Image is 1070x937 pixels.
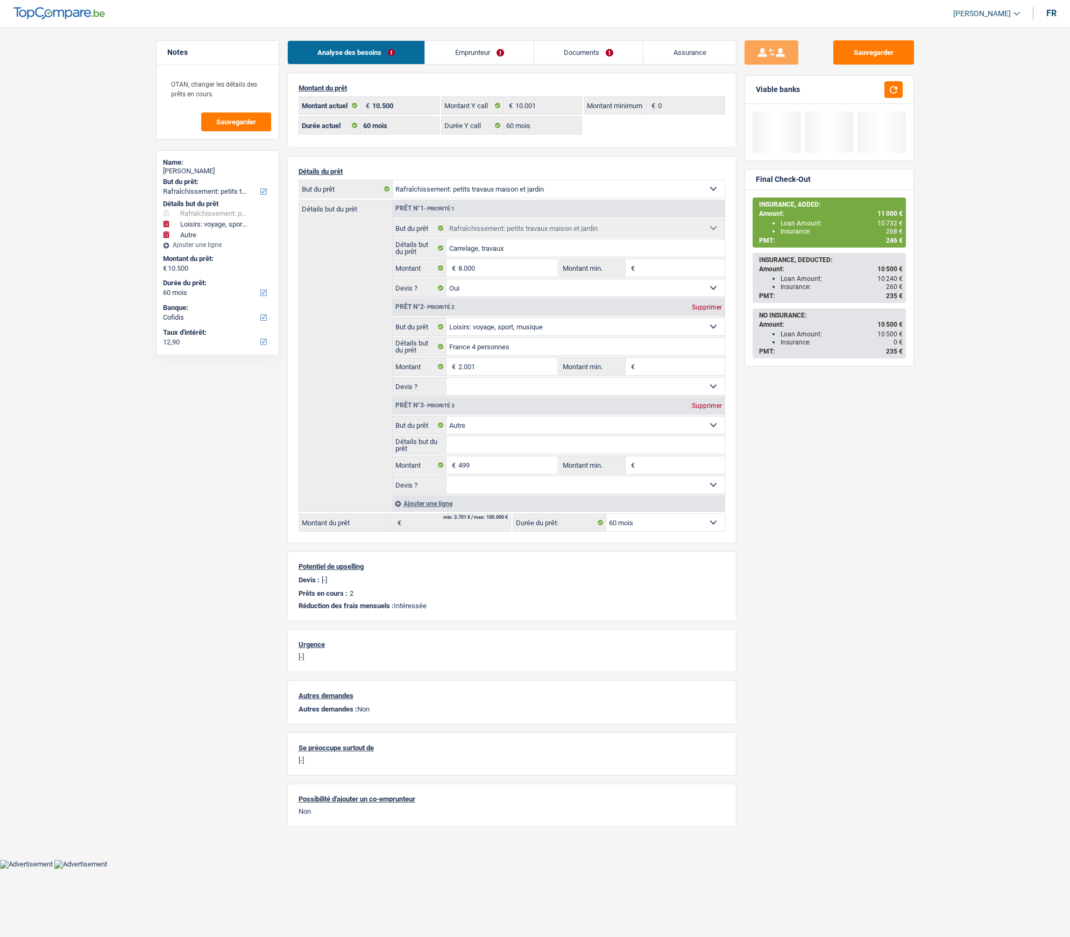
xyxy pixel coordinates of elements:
div: Insurance: [781,228,903,235]
div: Ajouter une ligne [392,496,725,511]
span: 10 240 € [877,275,903,283]
span: - Priorité 2 [424,304,455,310]
label: Détails but du prêt [393,436,447,454]
p: Détails du prêt [299,167,725,175]
div: Amount: [759,321,903,328]
label: Montant min. [560,456,626,474]
label: Durée actuel [299,117,361,134]
a: Documents [534,41,643,64]
span: 268 € [886,228,903,235]
div: Viable banks [756,85,800,94]
label: Montant min. [560,358,626,375]
span: € [626,358,637,375]
span: € [626,456,637,474]
p: Devis : [299,576,320,584]
div: NO INSURANCE: [759,312,903,319]
span: 0 € [894,339,903,346]
a: Assurance [643,41,736,64]
div: PMT: [759,348,903,355]
div: Loan Amount: [781,330,903,338]
div: Insurance: [781,283,903,291]
label: Montant actuel [299,97,361,114]
label: But du prêt [393,220,447,237]
p: Prêts en cours : [299,589,348,597]
span: Réduction des frais mensuels : [299,602,394,610]
label: Détails but du prêt [393,338,447,355]
img: TopCompare Logo [13,7,105,20]
div: Prêt n°1 [393,205,457,212]
span: 11 000 € [877,210,903,217]
p: Non [299,705,725,713]
span: € [504,97,515,114]
span: € [360,97,372,114]
p: Potentiel de upselling [299,562,725,570]
span: € [392,514,404,531]
span: 10 732 € [877,220,903,227]
a: [PERSON_NAME] [945,5,1020,23]
p: Possibilité d'ajouter un co-emprunteur [299,795,725,803]
div: Supprimer [689,403,725,409]
span: 235 € [886,292,903,300]
span: - Priorité 3 [424,403,455,408]
label: Montant [393,259,447,277]
label: Montant min. [560,259,626,277]
p: [-] [322,576,327,584]
span: 10 500 € [877,265,903,273]
label: But du prêt [393,318,447,335]
label: Durée du prêt: [163,279,270,287]
div: Amount: [759,210,903,217]
span: € [447,259,458,277]
span: € [447,456,458,474]
span: € [163,264,167,273]
p: Montant du prêt [299,84,725,92]
label: Détails but du prêt [393,239,447,257]
div: Ajouter une ligne [163,241,272,249]
p: [-] [299,756,725,764]
label: Banque: [163,304,270,312]
div: [PERSON_NAME] [163,167,272,175]
label: Devis ? [393,476,447,494]
img: Advertisement [54,860,107,869]
div: Loan Amount: [781,220,903,227]
div: Prêt n°2 [393,304,457,311]
span: Sauvegarder [216,118,256,125]
p: Non [299,807,725,815]
label: Devis ? [393,378,447,395]
a: Emprunteur [425,41,534,64]
label: Détails but du prêt [299,200,392,213]
label: Montant du prêt: [163,255,270,263]
div: INSURANCE, DEDUCTED: [759,256,903,264]
span: € [447,358,458,375]
label: Montant minimum [584,97,646,114]
span: 260 € [886,283,903,291]
span: 10 500 € [877,330,903,338]
p: Autres demandes [299,692,725,700]
label: Devis ? [393,279,447,297]
div: PMT: [759,237,903,244]
span: [PERSON_NAME] [953,9,1011,18]
span: 246 € [886,237,903,244]
label: Montant du prêt [299,514,392,531]
span: € [626,259,637,277]
span: 10 500 € [877,321,903,328]
span: Autres demandes : [299,705,357,713]
label: Montant [393,456,447,474]
div: min: 3.701 € / max: 100.000 € [443,515,508,520]
span: - Priorité 1 [424,206,455,212]
p: Urgence [299,640,725,649]
label: But du prêt [393,417,447,434]
button: Sauvegarder [201,112,271,131]
div: PMT: [759,292,903,300]
div: Amount: [759,265,903,273]
p: 2 [350,589,353,597]
div: INSURANCE, ADDED: [759,201,903,208]
h5: Notes [167,48,268,57]
label: Taux d'intérêt: [163,328,270,337]
label: Durée Y call [442,117,504,134]
div: Final Check-Out [756,175,811,184]
button: Sauvegarder [833,40,914,65]
label: Durée du prêt: [513,514,606,531]
div: Supprimer [689,304,725,311]
label: Montant Y call [442,97,504,114]
div: Insurance: [781,339,903,346]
